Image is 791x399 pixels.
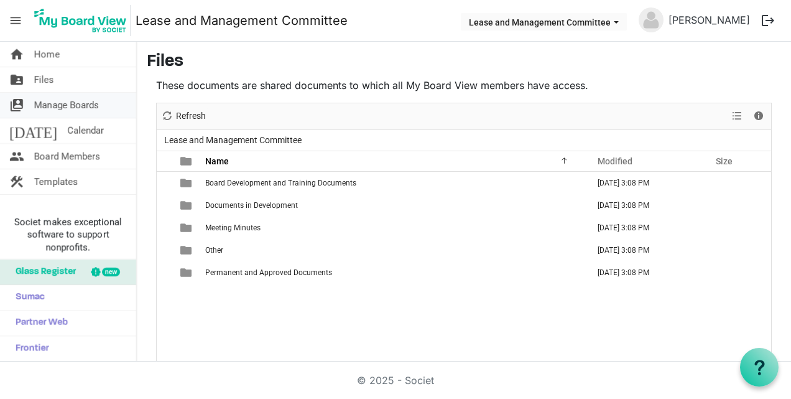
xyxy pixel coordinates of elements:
[157,261,173,284] td: checkbox
[205,268,332,277] span: Permanent and Approved Documents
[664,7,755,32] a: [PERSON_NAME]
[598,156,632,166] span: Modified
[30,5,131,36] img: My Board View Logo
[703,194,771,217] td: is template cell column header Size
[157,103,210,129] div: Refresh
[727,103,748,129] div: View
[585,172,703,194] td: September 30, 2025 3:08 PM column header Modified
[102,268,120,276] div: new
[9,42,24,67] span: home
[34,169,78,194] span: Templates
[159,108,208,124] button: Refresh
[205,246,223,255] span: Other
[34,42,60,67] span: Home
[585,217,703,239] td: September 30, 2025 3:08 PM column header Modified
[173,194,201,217] td: is template cell column header type
[173,217,201,239] td: is template cell column header type
[175,108,207,124] span: Refresh
[205,223,261,232] span: Meeting Minutes
[716,156,733,166] span: Size
[201,261,585,284] td: Permanent and Approved Documents is template cell column header Name
[147,52,781,73] h3: Files
[157,239,173,261] td: checkbox
[585,194,703,217] td: September 30, 2025 3:08 PM column header Modified
[205,201,298,210] span: Documents in Development
[748,103,769,129] div: Details
[173,239,201,261] td: is template cell column header type
[201,194,585,217] td: Documents in Development is template cell column header Name
[201,217,585,239] td: Meeting Minutes is template cell column header Name
[9,93,24,118] span: switch_account
[9,311,68,336] span: Partner Web
[34,93,99,118] span: Manage Boards
[156,78,772,93] p: These documents are shared documents to which all My Board View members have access.
[201,172,585,194] td: Board Development and Training Documents is template cell column header Name
[157,194,173,217] td: checkbox
[751,108,767,124] button: Details
[9,118,57,143] span: [DATE]
[9,144,24,169] span: people
[4,9,27,32] span: menu
[205,179,356,187] span: Board Development and Training Documents
[34,144,100,169] span: Board Members
[157,172,173,194] td: checkbox
[9,336,49,361] span: Frontier
[67,118,104,143] span: Calendar
[729,108,744,124] button: View dropdownbutton
[34,67,54,92] span: Files
[639,7,664,32] img: no-profile-picture.svg
[703,239,771,261] td: is template cell column header Size
[461,13,627,31] button: Lease and Management Committee dropdownbutton
[703,217,771,239] td: is template cell column header Size
[173,261,201,284] td: is template cell column header type
[9,285,45,310] span: Sumac
[703,172,771,194] td: is template cell column header Size
[6,216,131,253] span: Societ makes exceptional software to support nonprofits.
[136,8,348,33] a: Lease and Management Committee
[157,217,173,239] td: checkbox
[205,156,229,166] span: Name
[162,133,304,148] span: Lease and Management Committee
[173,172,201,194] td: is template cell column header type
[9,67,24,92] span: folder_shared
[357,374,434,387] a: © 2025 - Societ
[585,239,703,261] td: September 30, 2025 3:08 PM column header Modified
[585,261,703,284] td: September 30, 2025 3:08 PM column header Modified
[201,239,585,261] td: Other is template cell column header Name
[755,7,781,34] button: logout
[9,169,24,194] span: construction
[703,261,771,284] td: is template cell column header Size
[9,260,76,284] span: Glass Register
[30,5,136,36] a: My Board View Logo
